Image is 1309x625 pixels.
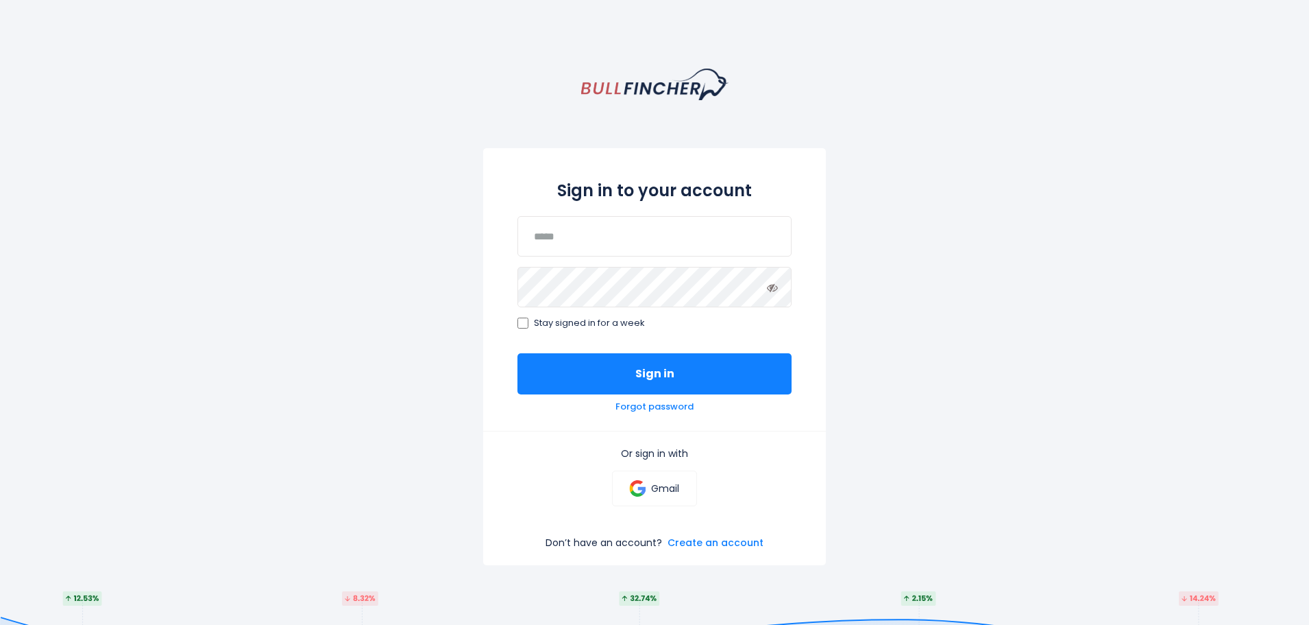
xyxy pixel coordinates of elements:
[534,318,645,329] span: Stay signed in for a week
[517,353,792,394] button: Sign in
[668,536,763,549] a: Create an account
[517,318,528,329] input: Stay signed in for a week
[517,447,792,460] p: Or sign in with
[615,401,694,413] a: Forgot password
[651,482,679,495] p: Gmail
[517,178,792,202] h2: Sign in to your account
[581,69,729,100] a: homepage
[546,536,662,549] p: Don’t have an account?
[612,471,696,506] a: Gmail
